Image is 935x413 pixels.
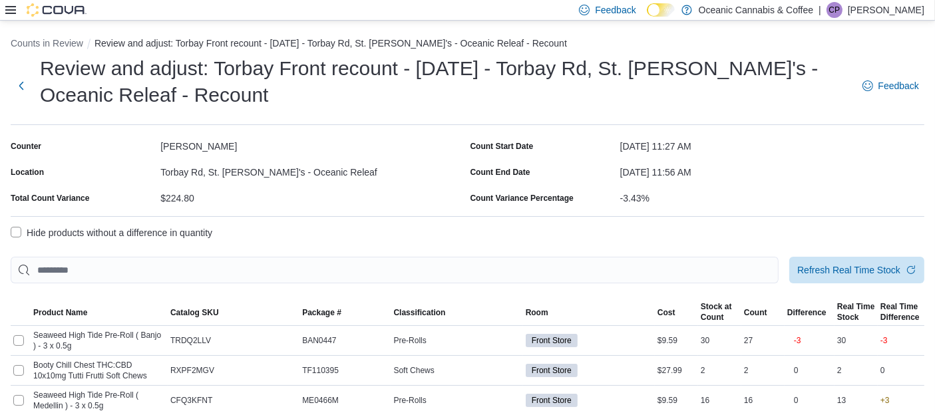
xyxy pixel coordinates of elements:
[526,334,578,347] span: Front Store
[794,395,799,406] p: 0
[470,193,574,204] div: Count Variance Percentage
[698,362,741,378] div: 2
[170,365,214,376] span: RXPF2MGV
[393,307,445,318] span: Classification
[837,301,874,312] div: Real Time
[302,307,341,318] span: Package #
[880,301,920,312] div: Real Time
[11,38,83,49] button: Counts in Review
[526,307,548,318] span: Room
[160,188,465,204] div: $224.80
[299,362,391,378] div: TF110395
[391,305,522,321] button: Classification
[526,394,578,407] span: Front Store
[794,335,801,346] p: -3
[40,55,849,108] h1: Review and adjust: Torbay Front recount - [DATE] - Torbay Rd, St. [PERSON_NAME]'s - Oceanic Relea...
[698,392,741,408] div: 16
[655,392,698,408] div: $9.59
[657,307,675,318] span: Cost
[391,392,522,408] div: Pre-Rolls
[741,362,785,378] div: 2
[819,2,821,18] p: |
[160,136,465,152] div: [PERSON_NAME]
[11,37,924,53] nav: An example of EuiBreadcrumbs
[33,307,87,318] span: Product Name
[94,38,567,49] button: Review and adjust: Torbay Front recount - [DATE] - Torbay Rd, St. [PERSON_NAME]'s - Oceanic Relea...
[837,301,874,323] span: Real Time Stock
[741,392,785,408] div: 16
[857,72,924,99] a: Feedback
[880,335,888,346] p: -3
[701,312,732,323] div: Count
[299,392,391,408] div: ME0466M
[11,167,44,178] label: Location
[11,257,779,283] input: This is a search bar. After typing your query, hit enter to filter the results lower in the page.
[741,305,785,321] button: Count
[595,3,636,17] span: Feedback
[620,162,924,178] div: [DATE] 11:56 AM
[880,301,920,323] span: Real Time Difference
[33,360,165,381] span: Booty Chill Chest THC:CBD 10x10mg Tutti Frutti Soft Chews
[829,2,841,18] span: CP
[848,2,924,18] p: [PERSON_NAME]
[837,312,874,323] div: Stock
[827,2,842,18] div: Chelsea Pardy
[532,364,572,376] span: Front Store
[794,365,799,376] p: 0
[299,333,391,348] div: BAN0447
[620,188,924,204] div: -3.43%
[160,162,465,178] div: Torbay Rd, St. [PERSON_NAME]'s - Oceanic Releaf
[168,305,299,321] button: Catalog SKU
[33,390,165,411] span: Seaweed High Tide Pre-Roll ( Medellin ) - 3 x 0.5g
[170,307,219,318] span: Catalog SKU
[701,301,732,312] div: Stock at
[835,362,878,378] div: 2
[647,3,675,17] input: Dark Mode
[744,307,767,318] span: Count
[11,141,41,152] label: Counter
[532,335,572,346] span: Front Store
[655,333,698,348] div: $9.59
[31,305,168,321] button: Product Name
[11,193,89,204] div: Total Count Variance
[880,312,920,323] div: Difference
[523,305,655,321] button: Room
[532,394,572,406] span: Front Store
[698,299,741,325] button: Stock atCount
[655,362,698,378] div: $27.99
[11,72,32,99] button: Next
[701,301,732,323] span: Stock at Count
[880,365,885,376] p: 0
[27,3,87,17] img: Cova
[698,333,741,348] div: 30
[785,305,835,321] button: Difference
[11,225,212,241] label: Hide products without a difference in quantity
[741,333,785,348] div: 27
[878,79,919,92] span: Feedback
[470,141,534,152] label: Count Start Date
[880,395,890,406] p: +3
[797,263,900,277] span: Refresh Real Time Stock
[391,362,522,378] div: Soft Chews
[33,330,165,351] span: Seaweed High Tide Pre-Roll ( Banjo ) - 3 x 0.5g
[470,167,530,178] label: Count End Date
[789,257,924,283] button: Refresh Real Time Stock
[787,307,827,318] div: Difference
[699,2,814,18] p: Oceanic Cannabis & Coffee
[835,392,878,408] div: 13
[526,364,578,377] span: Front Store
[620,136,924,152] div: [DATE] 11:27 AM
[655,305,698,321] button: Cost
[170,335,211,346] span: TRDQ2LLV
[299,305,391,321] button: Package #
[170,395,212,406] span: CFQ3KFNT
[391,333,522,348] div: Pre-Rolls
[835,333,878,348] div: 30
